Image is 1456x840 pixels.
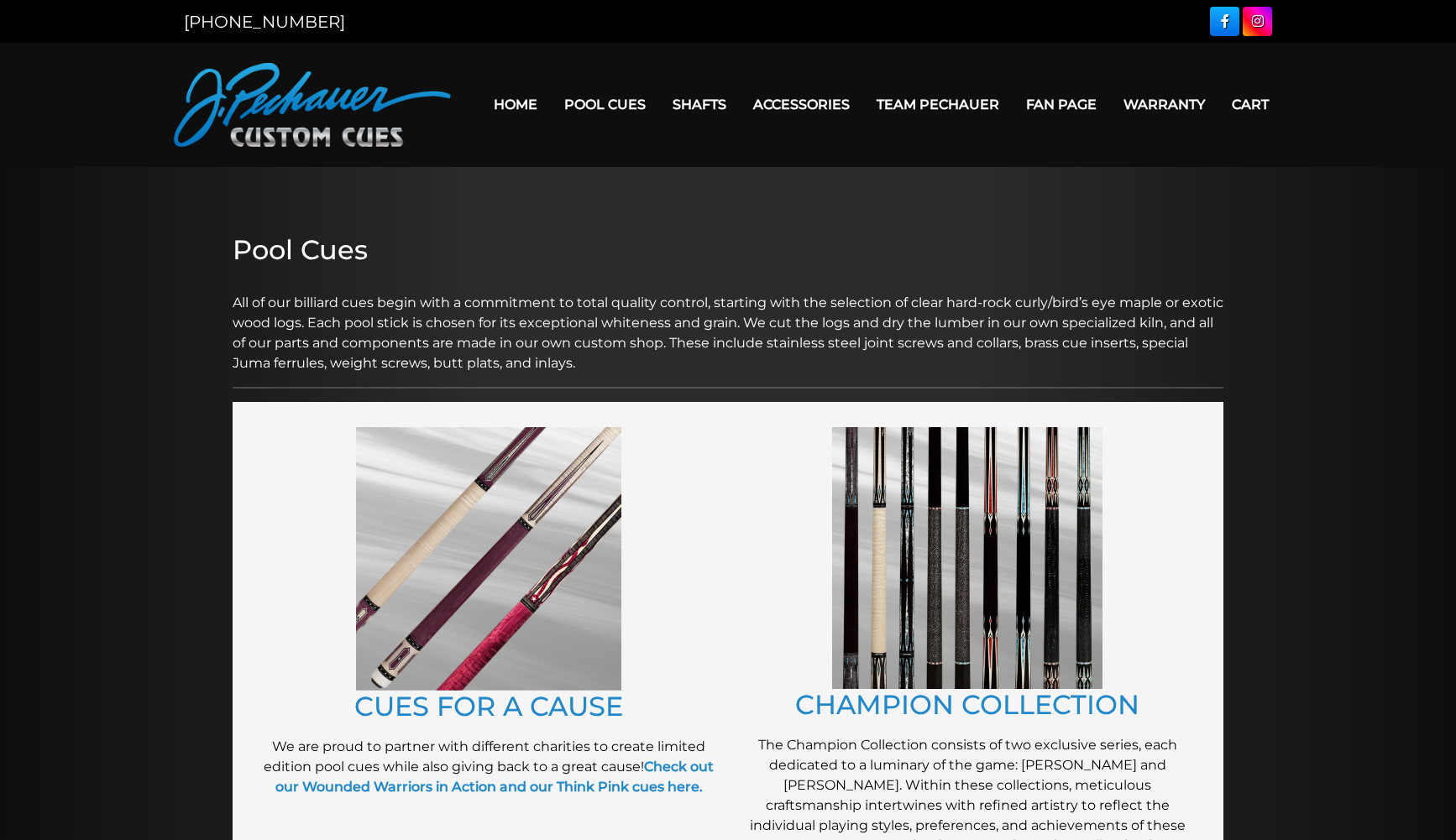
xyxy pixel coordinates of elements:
a: Check out our Wounded Warriors in Action and our Think Pink cues here. [275,759,715,795]
a: [PHONE_NUMBER] [184,12,345,32]
p: All of our billiard cues begin with a commitment to total quality control, starting with the sele... [233,273,1223,373]
img: Pechauer Custom Cues [174,63,451,147]
a: Cart [1218,83,1282,126]
a: Shafts [659,83,740,126]
a: Warranty [1110,83,1218,126]
a: Team Pechauer [863,83,1013,126]
h2: Pool Cues [233,234,1223,266]
a: Home [480,83,551,126]
a: CUES FOR A CAUSE [354,690,623,723]
a: Fan Page [1013,83,1110,126]
a: Accessories [740,83,863,126]
a: Pool Cues [551,83,659,126]
a: CHAMPION COLLECTION [795,688,1139,721]
p: We are proud to partner with different charities to create limited edition pool cues while also g... [258,737,720,797]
